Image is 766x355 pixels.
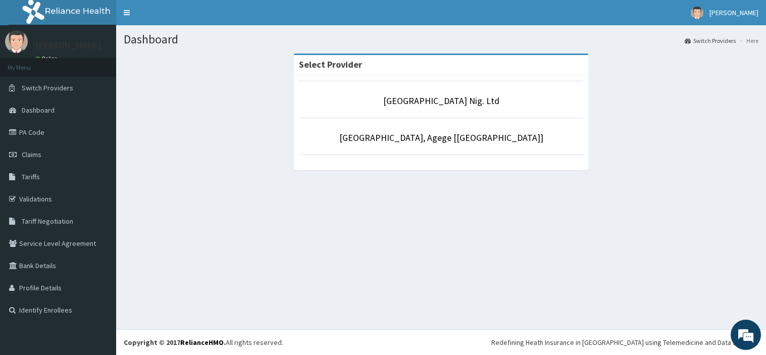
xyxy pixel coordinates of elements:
a: RelianceHMO [180,338,224,347]
span: Switch Providers [22,83,73,92]
p: [PERSON_NAME] [35,41,101,50]
a: Online [35,55,60,62]
img: User Image [5,30,28,53]
a: [GEOGRAPHIC_DATA] Nig. Ltd [383,95,499,107]
li: Here [737,36,758,45]
a: Switch Providers [685,36,736,45]
footer: All rights reserved. [116,329,766,355]
span: [PERSON_NAME] [709,8,758,17]
img: User Image [691,7,703,19]
a: [GEOGRAPHIC_DATA], Agege [[GEOGRAPHIC_DATA]] [339,132,543,143]
span: Tariff Negotiation [22,217,73,226]
div: Redefining Heath Insurance in [GEOGRAPHIC_DATA] using Telemedicine and Data Science! [491,337,758,347]
h1: Dashboard [124,33,758,46]
strong: Select Provider [299,59,362,70]
span: Claims [22,150,41,159]
span: Dashboard [22,106,55,115]
span: Tariffs [22,172,40,181]
strong: Copyright © 2017 . [124,338,226,347]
